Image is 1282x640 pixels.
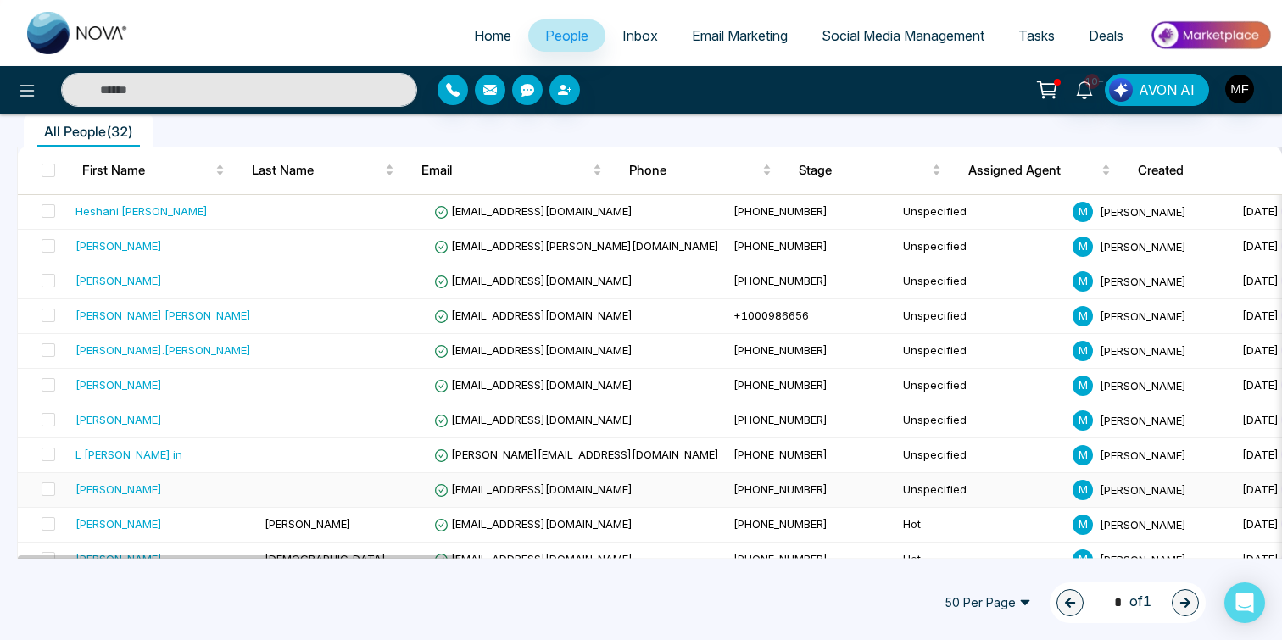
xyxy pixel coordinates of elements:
div: [PERSON_NAME] [75,237,162,254]
span: [PERSON_NAME] [1100,552,1186,565]
span: +1000986656 [733,309,809,322]
span: [DATE] [1242,343,1279,357]
a: Social Media Management [805,19,1001,52]
span: [PHONE_NUMBER] [733,378,828,392]
a: People [528,19,605,52]
span: [PERSON_NAME] [1100,343,1186,357]
td: Hot [896,543,1066,577]
span: [EMAIL_ADDRESS][DOMAIN_NAME] [434,343,633,357]
span: [DATE] [1242,552,1279,565]
td: Unspecified [896,195,1066,230]
span: M [1073,549,1093,570]
span: [DATE] [1242,239,1279,253]
button: AVON AI [1105,74,1209,106]
span: M [1073,341,1093,361]
th: Last Name [238,147,408,194]
span: [DATE] [1242,482,1279,496]
span: 10+ [1084,74,1100,89]
span: [DATE] [1242,274,1279,287]
div: [PERSON_NAME] [75,515,162,532]
span: M [1073,480,1093,500]
td: Unspecified [896,473,1066,508]
span: [PHONE_NUMBER] [733,239,828,253]
span: Email [421,160,589,181]
span: M [1073,271,1093,292]
th: First Name [69,147,238,194]
span: Created [1138,160,1282,181]
span: M [1073,306,1093,326]
span: [PHONE_NUMBER] [733,448,828,461]
span: [PERSON_NAME] [1100,239,1186,253]
a: Home [457,19,528,52]
div: L [PERSON_NAME] in [75,446,182,463]
span: First Name [82,160,212,181]
span: AVON AI [1139,80,1195,100]
span: [EMAIL_ADDRESS][DOMAIN_NAME] [434,204,633,218]
span: [PHONE_NUMBER] [733,517,828,531]
div: [PERSON_NAME] [75,481,162,498]
a: Tasks [1001,19,1072,52]
span: [DATE] [1242,413,1279,426]
td: Unspecified [896,230,1066,264]
span: [PHONE_NUMBER] [733,274,828,287]
span: [PERSON_NAME] [1100,482,1186,496]
span: [EMAIL_ADDRESS][DOMAIN_NAME] [434,274,633,287]
img: Nova CRM Logo [27,12,129,54]
span: People [545,27,588,44]
span: Social Media Management [822,27,984,44]
div: [PERSON_NAME] [75,550,162,567]
span: [PERSON_NAME] [1100,413,1186,426]
span: 50 Per Page [933,589,1043,616]
th: Phone [616,147,785,194]
span: [PHONE_NUMBER] [733,343,828,357]
span: M [1073,202,1093,222]
th: Assigned Agent [955,147,1124,194]
span: [PERSON_NAME] [1100,204,1186,218]
span: [PHONE_NUMBER] [733,413,828,426]
a: Inbox [605,19,675,52]
td: Unspecified [896,369,1066,403]
td: Unspecified [896,403,1066,438]
span: Email Marketing [692,27,788,44]
span: Last Name [252,160,382,181]
span: [PHONE_NUMBER] [733,204,828,218]
span: Home [474,27,511,44]
span: [PERSON_NAME] [1100,274,1186,287]
div: [PERSON_NAME].[PERSON_NAME] [75,342,251,359]
div: [PERSON_NAME] [75,376,162,393]
span: Deals [1089,27,1123,44]
td: Unspecified [896,334,1066,369]
td: Unspecified [896,438,1066,473]
div: Heshani [PERSON_NAME] [75,203,208,220]
span: [PHONE_NUMBER] [733,552,828,565]
span: All People ( 32 ) [37,123,140,140]
span: Stage [799,160,928,181]
span: M [1073,445,1093,465]
span: [EMAIL_ADDRESS][DOMAIN_NAME] [434,413,633,426]
span: [DATE] [1242,517,1279,531]
span: [EMAIL_ADDRESS][DOMAIN_NAME] [434,517,633,531]
span: [EMAIL_ADDRESS][PERSON_NAME][DOMAIN_NAME] [434,239,719,253]
span: [PERSON_NAME] [265,517,351,531]
span: Tasks [1018,27,1055,44]
td: Unspecified [896,264,1066,299]
span: [DATE] [1242,448,1279,461]
th: Email [408,147,616,194]
span: M [1073,515,1093,535]
div: Open Intercom Messenger [1224,582,1265,623]
a: Deals [1072,19,1140,52]
a: 10+ [1064,74,1105,103]
img: User Avatar [1225,75,1254,103]
div: [PERSON_NAME] [75,272,162,289]
span: [PERSON_NAME] [1100,448,1186,461]
td: Unspecified [896,299,1066,334]
span: Assigned Agent [968,160,1098,181]
span: [EMAIL_ADDRESS][DOMAIN_NAME] [434,482,633,496]
span: [PERSON_NAME] [1100,378,1186,392]
img: Market-place.gif [1149,16,1272,54]
span: [PERSON_NAME] [1100,517,1186,531]
span: [DEMOGRAPHIC_DATA] [265,552,386,565]
span: M [1073,237,1093,257]
a: Email Marketing [675,19,805,52]
span: [EMAIL_ADDRESS][DOMAIN_NAME] [434,378,633,392]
